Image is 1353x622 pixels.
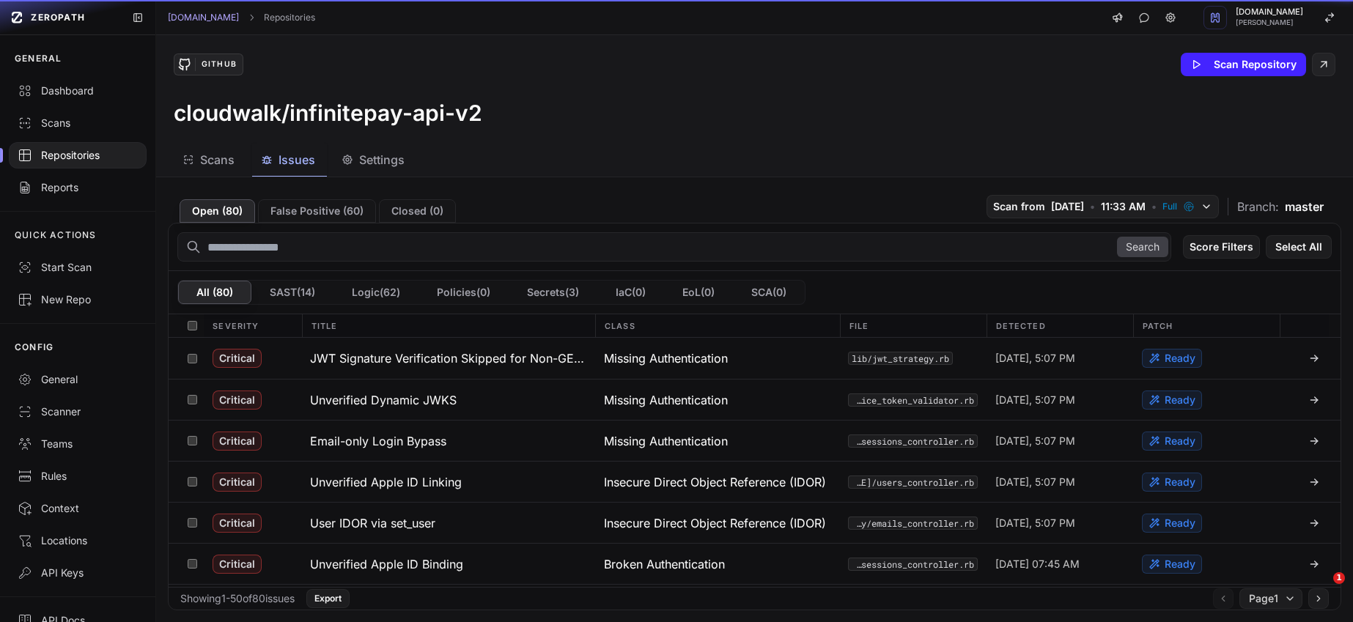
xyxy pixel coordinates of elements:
span: Missing Authentication [604,432,728,450]
button: All (80) [178,281,251,304]
h3: JWT Signature Verification Skipped for Non-GET Requests (Authentication Bypass) [310,349,586,367]
span: Settings [359,151,405,169]
span: Critical [213,473,262,492]
span: Missing Authentication [604,349,728,367]
span: Critical [213,349,262,368]
button: app/controllers/users/sessions_controller.rb [848,434,977,448]
div: Critical User IDOR via set_user Insecure Direct Object Reference (IDOR) app/controllers/internal/... [169,502,1341,543]
h3: Unverified Apple ID Binding [310,555,463,573]
button: Secrets(3) [509,281,597,304]
div: Showing 1 - 50 of 80 issues [180,591,295,606]
span: [DATE] 07:45 AM [995,557,1080,571]
button: Scan from [DATE] • 11:33 AM • Full [987,195,1219,218]
button: SAST(14) [251,281,333,304]
button: Unverified Apple ID Binding [301,544,595,584]
span: Insecure Direct Object Reference (IDOR) [604,514,826,532]
button: False Positive (60) [258,199,376,223]
div: Detected [987,314,1133,337]
span: Branch: [1237,198,1279,215]
div: Scanner [18,404,138,419]
span: Full [1162,201,1177,212]
button: app/libs/service_token_validator.rb [848,393,977,407]
span: 11:33 AM [1101,199,1146,214]
span: Ready [1165,351,1195,366]
div: Scans [18,116,138,130]
button: Unverified Dynamic JWKS [301,380,595,420]
div: GitHub [195,58,242,71]
div: Patch [1133,314,1280,337]
div: Locations [18,533,138,548]
span: 1 [1333,572,1345,584]
button: SCA(0) [733,281,805,304]
span: [DOMAIN_NAME] [1236,8,1303,16]
span: Ready [1165,434,1195,448]
p: CONFIG [15,341,54,353]
span: [DATE], 5:07 PM [995,475,1075,489]
code: lib/jwt_strategy.rb [848,352,953,365]
div: Critical Unverified Apple ID Binding Broken Authentication app/controllers/users/sessions_control... [169,543,1341,584]
button: Unverified Apple ID Linking [301,462,595,502]
button: Score Filters [1183,235,1260,259]
button: Policies(0) [419,281,509,304]
h3: Unverified Apple ID Linking [310,473,462,491]
span: [DATE], 5:07 PM [995,516,1075,530]
h3: cloudwalk/infinitepay-api-v2 [174,100,482,126]
span: Insecure Direct Object Reference (IDOR) [604,473,826,491]
button: app/controllers/internal/[PERSON_NAME]/users_controller.rb [848,475,977,489]
span: • [1090,199,1095,214]
span: ZEROPATH [31,12,85,23]
span: Ready [1165,393,1195,407]
button: IaC(0) [597,281,664,304]
div: Critical JWT Signature Verification Skipped for Non-GET Requests (Authentication Bypass) Missing ... [169,338,1341,379]
span: master [1285,198,1324,215]
svg: chevron right, [246,12,257,23]
div: API Keys [18,566,138,580]
h3: User IDOR via set_user [310,514,435,532]
div: Rules [18,469,138,484]
div: Critical Unverified Apple ID Linking Insecure Direct Object Reference (IDOR) app/controllers/inte... [169,461,1341,502]
button: Logic(62) [333,281,419,304]
button: Scan Repository [1181,53,1306,76]
div: Teams [18,437,138,451]
span: Critical [213,432,262,451]
button: Export [306,589,350,608]
span: • [1151,199,1157,214]
div: General [18,372,138,387]
a: [DOMAIN_NAME] [168,12,239,23]
div: Critical Unverified Dynamic JWKS Missing Authentication app/libs/service_token_validator.rb [DATE... [169,379,1341,420]
span: Ready [1165,516,1195,530]
button: EoL(0) [664,281,733,304]
span: Scans [200,151,235,169]
span: Issues [279,151,315,169]
a: ZEROPATH [6,6,120,29]
div: Class [595,314,840,337]
button: Select All [1266,235,1332,259]
span: Ready [1165,557,1195,571]
button: Closed (0) [379,199,456,223]
nav: breadcrumb [168,12,315,23]
div: Severity [204,314,301,337]
button: app/controllers/users/sessions_controller.rb [848,558,977,571]
span: [DATE] [1051,199,1084,214]
span: Critical [213,555,262,574]
div: Context [18,501,138,516]
a: Repositories [264,12,315,23]
div: Critical Email-only Login Bypass Missing Authentication app/controllers/users/sessions_controller... [169,420,1341,461]
button: JWT Signature Verification Skipped for Non-GET Requests (Authentication Bypass) [301,338,595,379]
p: QUICK ACTIONS [15,229,97,241]
button: app/controllers/internal/infinitepay/emails_controller.rb [848,517,977,530]
span: Scan from [993,199,1045,214]
h3: Unverified Dynamic JWKS [310,391,457,409]
span: [PERSON_NAME] [1236,19,1303,26]
iframe: Intercom live chat [1303,572,1338,607]
span: Broken Authentication [604,555,725,573]
div: Dashboard [18,84,138,98]
div: File [840,314,987,337]
span: [DATE], 5:07 PM [995,434,1075,448]
h3: Email-only Login Bypass [310,432,446,450]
